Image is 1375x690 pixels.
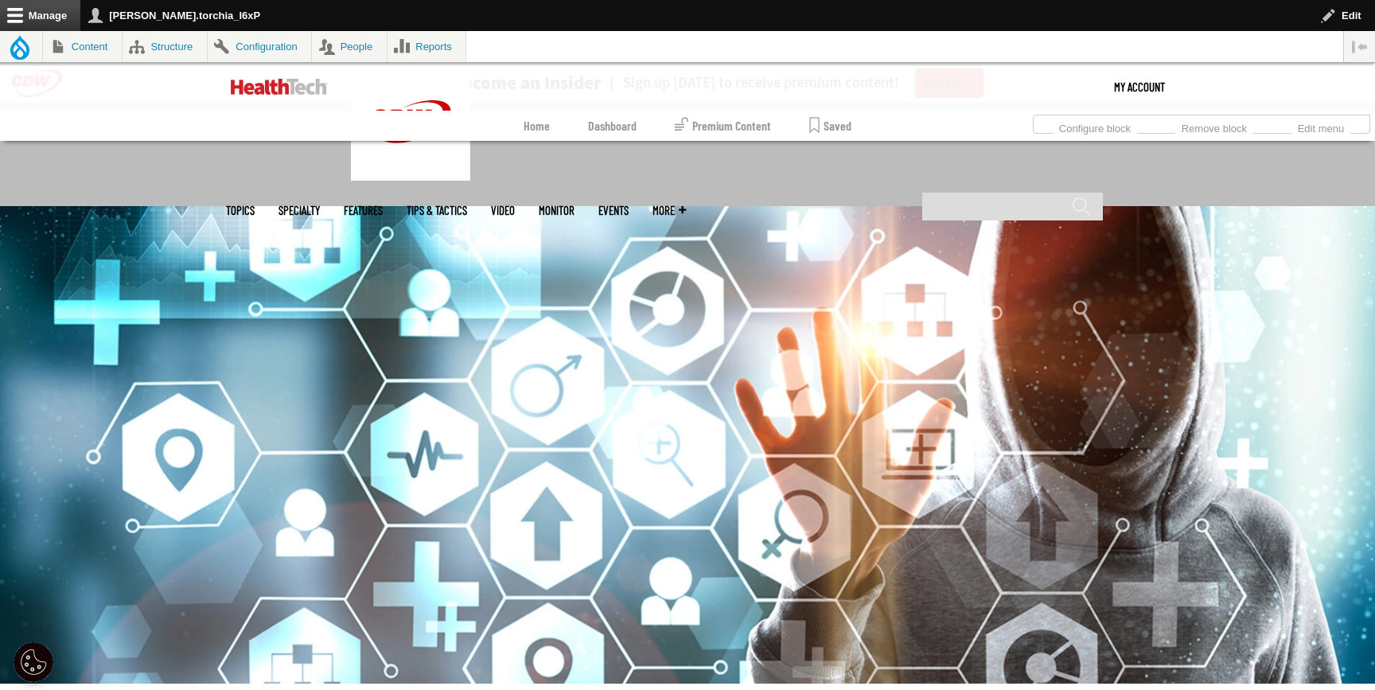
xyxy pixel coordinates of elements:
[524,111,550,141] a: Home
[1053,118,1137,135] a: Configure block
[539,205,575,216] a: MonITor
[675,111,771,141] a: Premium Content
[14,642,53,682] button: Open Preferences
[652,205,686,216] span: More
[123,31,207,62] a: Structure
[1344,31,1375,62] button: Vertical orientation
[226,205,255,216] span: Topics
[598,205,629,216] a: Events
[312,31,387,62] a: People
[1114,63,1165,111] div: User menu
[388,31,466,62] a: Reports
[809,111,851,141] a: Saved
[407,205,467,216] a: Tips & Tactics
[279,205,320,216] span: Specialty
[1114,63,1165,111] a: My Account
[1291,118,1350,135] a: Edit menu
[351,63,470,181] img: Home
[351,168,470,185] a: CDW
[208,31,311,62] a: Configuration
[344,205,383,216] a: Features
[14,642,53,682] div: Cookie Settings
[588,111,637,141] a: Dashboard
[1175,118,1253,135] a: Remove block
[231,79,327,95] img: Home
[491,205,515,216] a: Video
[43,31,122,62] a: Content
